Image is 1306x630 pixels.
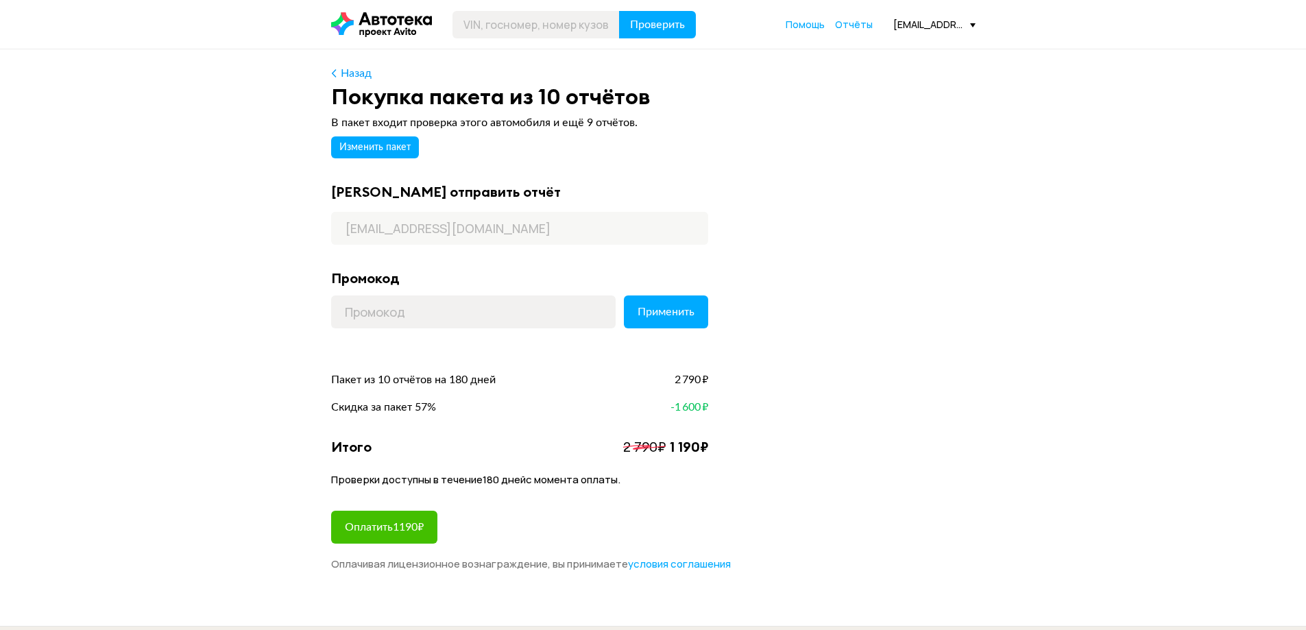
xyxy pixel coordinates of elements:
input: Адрес почты [331,212,708,245]
div: 1 190 ₽ [670,438,708,456]
div: Итого [331,438,372,456]
span: Применить [638,306,694,317]
input: Промокод [331,295,616,328]
span: Оплачивая лицензионное вознаграждение, вы принимаете [331,557,731,571]
a: Помощь [786,18,825,32]
span: Пакет из 10 отчётов на 180 дней [331,372,496,387]
div: [PERSON_NAME] отправить отчёт [331,183,708,201]
div: [EMAIL_ADDRESS][DOMAIN_NAME] [893,18,976,31]
a: Отчёты [835,18,873,32]
span: Скидка за пакет 57% [331,400,436,415]
span: 2 790 ₽ [623,438,666,455]
span: Оплатить 1190 ₽ [345,522,424,533]
button: Применить [624,295,708,328]
div: Промокод [331,269,708,287]
div: В пакет входит проверка этого автомобиля и ещё 9 отчётов. [331,114,708,131]
span: Отчёты [835,18,873,31]
input: VIN, госномер, номер кузова [452,11,620,38]
a: условия соглашения [628,557,731,571]
button: Оплатить1190₽ [331,511,437,544]
button: Изменить пакет [331,136,419,158]
span: Помощь [786,18,825,31]
div: Покупка пакета из 10 отчётов [331,84,976,109]
p: Проверки доступны в течение 180 дней с момента оплаты. [331,473,708,494]
span: Проверить [630,19,685,30]
span: Изменить пакет [339,143,411,152]
button: Проверить [619,11,696,38]
div: Назад [341,66,372,81]
span: -1 600 ₽ [670,400,708,415]
span: 2 790 ₽ [675,372,708,387]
